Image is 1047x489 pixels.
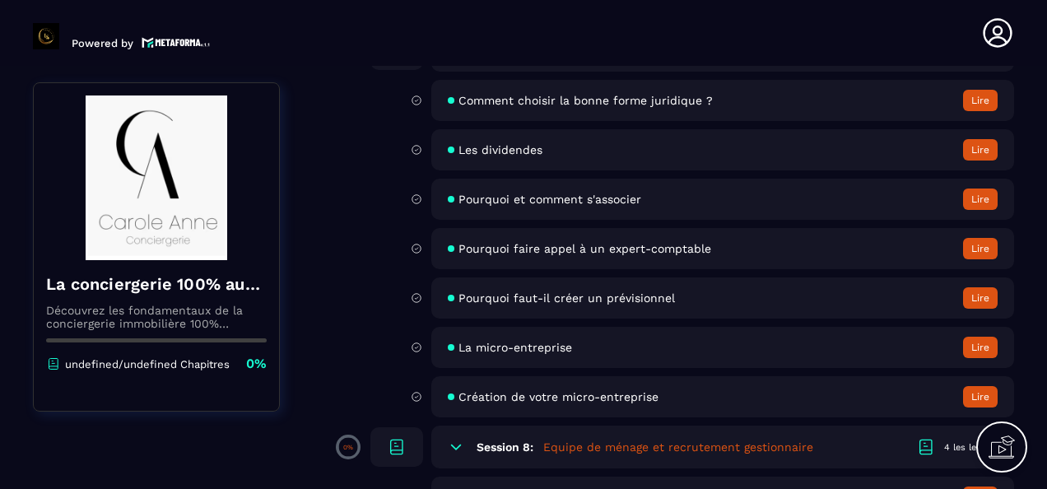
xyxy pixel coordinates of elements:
button: Lire [963,238,998,259]
span: Pourquoi et comment s'associer [458,193,641,206]
h5: Equipe de ménage et recrutement gestionnaire [543,439,813,455]
div: 4 les leçons [944,441,998,454]
p: undefined/undefined Chapitres [65,358,230,370]
p: Découvrez les fondamentaux de la conciergerie immobilière 100% automatisée. Cette formation est c... [46,304,267,330]
h4: La conciergerie 100% automatisée [46,272,267,296]
p: 0% [246,355,267,373]
button: Lire [963,386,998,407]
span: Création de votre micro-entreprise [458,390,658,403]
h6: Session 8: [477,440,533,454]
img: logo-branding [33,23,59,49]
span: Pourquoi faire appel à un expert-comptable [458,242,711,255]
p: 0% [343,444,353,451]
img: logo [142,35,211,49]
p: Powered by [72,37,133,49]
span: La micro-entreprise [458,341,572,354]
span: Pourquoi faut-il créer un prévisionnel [458,291,675,305]
button: Lire [963,337,998,358]
span: Comment choisir la bonne forme juridique ? [458,94,713,107]
button: Lire [963,287,998,309]
button: Lire [963,139,998,161]
button: Lire [963,189,998,210]
img: banner [46,95,267,260]
button: Lire [963,90,998,111]
span: Les dividendes [458,143,542,156]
